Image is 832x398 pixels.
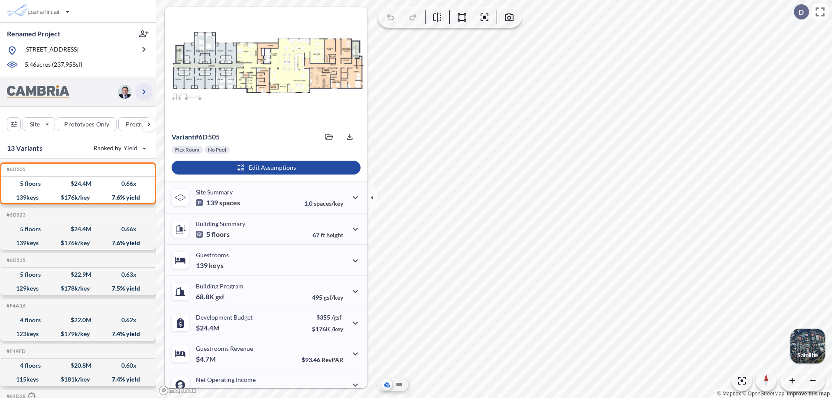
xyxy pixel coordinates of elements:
[209,261,224,270] span: keys
[159,385,197,395] a: Mapbox homepage
[196,282,244,290] p: Building Program
[324,294,343,301] span: gsf/key
[742,391,784,397] a: OpenStreetMap
[7,29,60,39] p: Renamed Project
[799,8,804,16] p: D
[23,117,55,131] button: Site
[24,45,78,56] p: [STREET_ADDRESS]
[787,391,830,397] a: Improve this map
[331,314,341,321] span: /gsf
[196,198,240,207] p: 139
[5,212,26,218] h5: Click to copy the code
[797,352,818,359] p: Satellite
[321,231,325,239] span: ft
[175,146,199,153] p: Flex Room
[211,230,230,239] span: floors
[312,325,343,333] p: $176K
[331,325,343,333] span: /key
[118,85,132,99] img: user logo
[312,294,343,301] p: 495
[312,314,343,321] p: $355
[196,345,253,352] p: Guestrooms Revenue
[790,329,825,363] button: Switcher ImageSatellite
[5,257,26,263] h5: Click to copy the code
[324,387,343,395] span: margin
[322,356,343,363] span: RevPAR
[302,356,343,363] p: $93.46
[64,120,109,129] p: Prototypes Only
[126,120,150,129] p: Program
[5,303,26,309] h5: Click to copy the code
[196,188,233,196] p: Site Summary
[790,329,825,363] img: Switcher Image
[314,200,343,207] span: spaces/key
[249,163,296,172] p: Edit Assumptions
[57,117,117,131] button: Prototypes Only
[196,292,224,301] p: 68.8K
[5,166,26,172] h5: Click to copy the code
[215,292,224,301] span: gsf
[196,261,224,270] p: 139
[208,146,226,153] p: No Pool
[306,387,343,395] p: 38.8%
[30,120,40,129] p: Site
[25,60,82,70] p: 5.46 acres ( 237,958 sf)
[196,324,221,332] p: $24.4M
[394,379,404,390] button: Site Plan
[196,314,253,321] p: Development Budget
[196,386,217,395] p: $1.8M
[196,251,229,259] p: Guestrooms
[196,220,245,227] p: Building Summary
[196,376,256,383] p: Net Operating Income
[382,379,392,390] button: Aerial View
[118,117,165,131] button: Program
[172,133,220,141] p: # 6d505
[196,355,217,363] p: $4.7M
[7,85,69,99] img: BrandImage
[326,231,343,239] span: height
[172,161,361,175] button: Edit Assumptions
[717,391,741,397] a: Mapbox
[123,144,138,152] span: Yield
[7,143,42,153] p: 13 Variants
[87,141,152,155] button: Ranked by Yield
[196,230,230,239] p: 5
[219,198,240,207] span: spaces
[312,231,343,239] p: 67
[5,348,26,354] h5: Click to copy the code
[304,200,343,207] p: 1.0
[172,133,195,141] span: Variant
